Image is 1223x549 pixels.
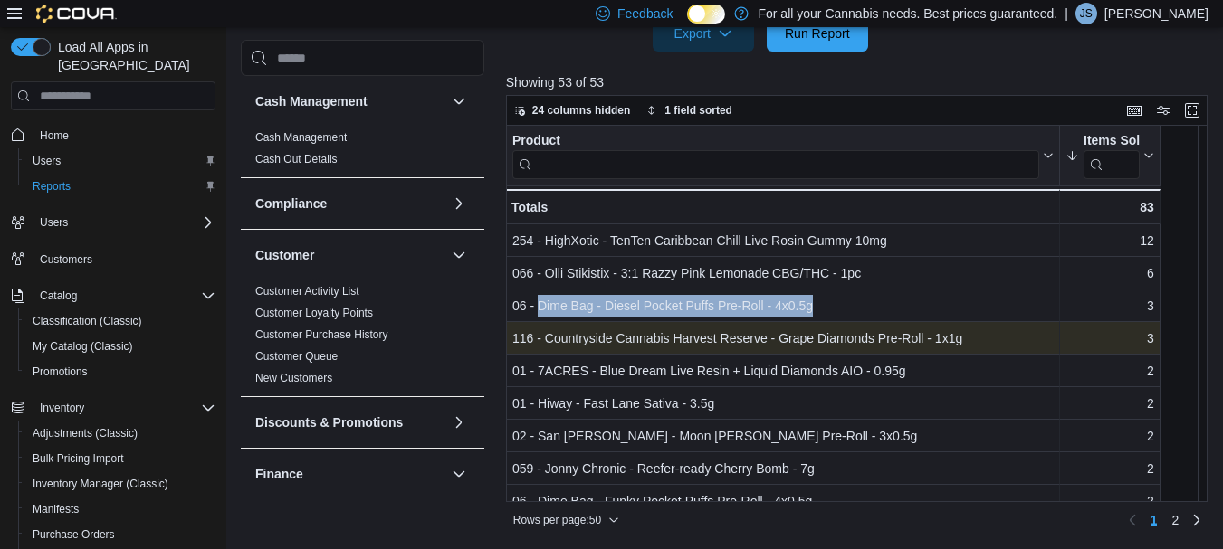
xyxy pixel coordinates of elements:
a: Manifests [25,498,86,520]
a: Customer Purchase History [255,329,388,342]
a: Customer Loyalty Points [255,308,373,320]
div: 254 - HighXotic - TenTen Caribbean Chill Live Rosin Gummy 10mg [512,231,1054,252]
div: 6 [1065,263,1154,285]
button: Finance [448,464,470,486]
div: Jay Stewart [1075,3,1097,24]
a: Cash Management [255,132,347,145]
a: Reports [25,175,78,197]
span: 24 columns hidden [532,103,631,118]
a: Adjustments (Classic) [25,422,145,444]
span: Adjustments (Classic) [33,426,138,440]
button: Display options [1152,99,1174,121]
button: Catalog [4,283,223,308]
span: Customer Purchase History [255,328,388,343]
div: Totals [511,196,1054,218]
span: Users [33,212,215,233]
button: Product [512,133,1054,179]
button: Promotions [18,359,223,384]
button: Customer [255,247,444,265]
div: Product [512,133,1039,150]
input: Dark Mode [687,5,725,24]
div: 3 [1065,296,1154,317]
button: Enter fullscreen [1181,99,1203,121]
button: Users [18,148,223,174]
span: Reports [25,175,215,197]
div: Items Sold [1084,133,1140,150]
span: Customer Loyalty Points [255,307,373,321]
div: 83 [1065,196,1154,218]
span: Purchase Orders [33,527,115,542]
a: Classification (Classic) [25,310,149,332]
button: Cash Management [255,93,444,111]
button: Run Report [767,15,868,52]
button: Catalog [33,285,84,307]
span: Cash Management [255,131,347,146]
h3: Finance [255,466,303,484]
button: Users [33,212,75,233]
span: Reports [33,179,71,194]
a: Purchase Orders [25,524,122,545]
span: Manifests [33,502,79,516]
span: Home [40,128,69,143]
span: Catalog [33,285,215,307]
span: Bulk Pricing Import [33,451,124,466]
a: Bulk Pricing Import [25,448,131,469]
button: Customer [448,245,470,267]
button: Keyboard shortcuts [1123,99,1145,121]
span: Users [25,150,215,172]
span: Inventory Manager (Classic) [33,477,168,491]
a: Next page [1186,509,1208,531]
span: New Customers [255,372,332,386]
h3: Discounts & Promotions [255,414,403,432]
div: 01 - 7ACRES - Blue Dream Live Resin + Liquid Diamonds AIO - 0.95g [512,361,1054,383]
span: JS [1080,3,1093,24]
span: Purchase Orders [25,524,215,545]
span: 1 field sorted [664,103,732,118]
span: My Catalog (Classic) [33,339,133,354]
div: 116 - Countryside Cannabis Harvest Reserve - Grape Diamonds Pre-Roll - 1x1g [512,328,1054,350]
button: Discounts & Promotions [448,412,470,434]
button: Page 1 of 2 [1143,506,1165,535]
span: Adjustments (Classic) [25,422,215,444]
a: Customer Activity List [255,286,359,298]
p: Showing 53 of 53 [506,73,1215,91]
div: Items Sold [1084,133,1140,179]
div: 12 [1065,231,1154,252]
button: Items Sold [1065,133,1154,179]
div: 2 [1065,459,1154,480]
button: Manifests [18,497,223,522]
span: Run Report [785,24,850,43]
span: Load All Apps in [GEOGRAPHIC_DATA] [51,38,215,74]
button: Compliance [448,194,470,215]
div: Cash Management [241,128,484,178]
span: Rows per page : 50 [513,513,601,527]
button: Previous page [1122,509,1143,531]
ul: Pagination for preceding grid [1143,506,1187,535]
span: Inventory [40,401,84,415]
button: Customers [4,246,223,272]
a: Customers [33,249,100,270]
button: Users [4,210,223,235]
button: Reports [18,174,223,199]
span: My Catalog (Classic) [25,336,215,357]
a: Page 2 of 2 [1164,506,1186,535]
button: Classification (Classic) [18,308,223,334]
span: 1 [1151,511,1158,529]
span: Cash Out Details [255,153,338,167]
span: Users [33,154,61,168]
span: Customer Activity List [255,285,359,299]
div: 06 - Dime Bag - Diesel Pocket Puffs Pre-Roll - 4x0.5g [512,296,1054,317]
button: 24 columns hidden [507,99,638,121]
span: Promotions [33,364,88,379]
span: 2 [1171,511,1179,529]
a: Cash Out Details [255,154,338,166]
img: Cova [36,5,117,23]
div: 02 - San [PERSON_NAME] - Moon [PERSON_NAME] Pre-Roll - 3x0.5g [512,426,1054,448]
p: For all your Cannabis needs. Best prices guaranteed. [758,3,1057,24]
button: Bulk Pricing Import [18,446,223,471]
button: Finance [255,466,444,484]
button: Adjustments (Classic) [18,421,223,446]
button: Inventory [4,395,223,421]
span: Classification (Classic) [33,314,142,328]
